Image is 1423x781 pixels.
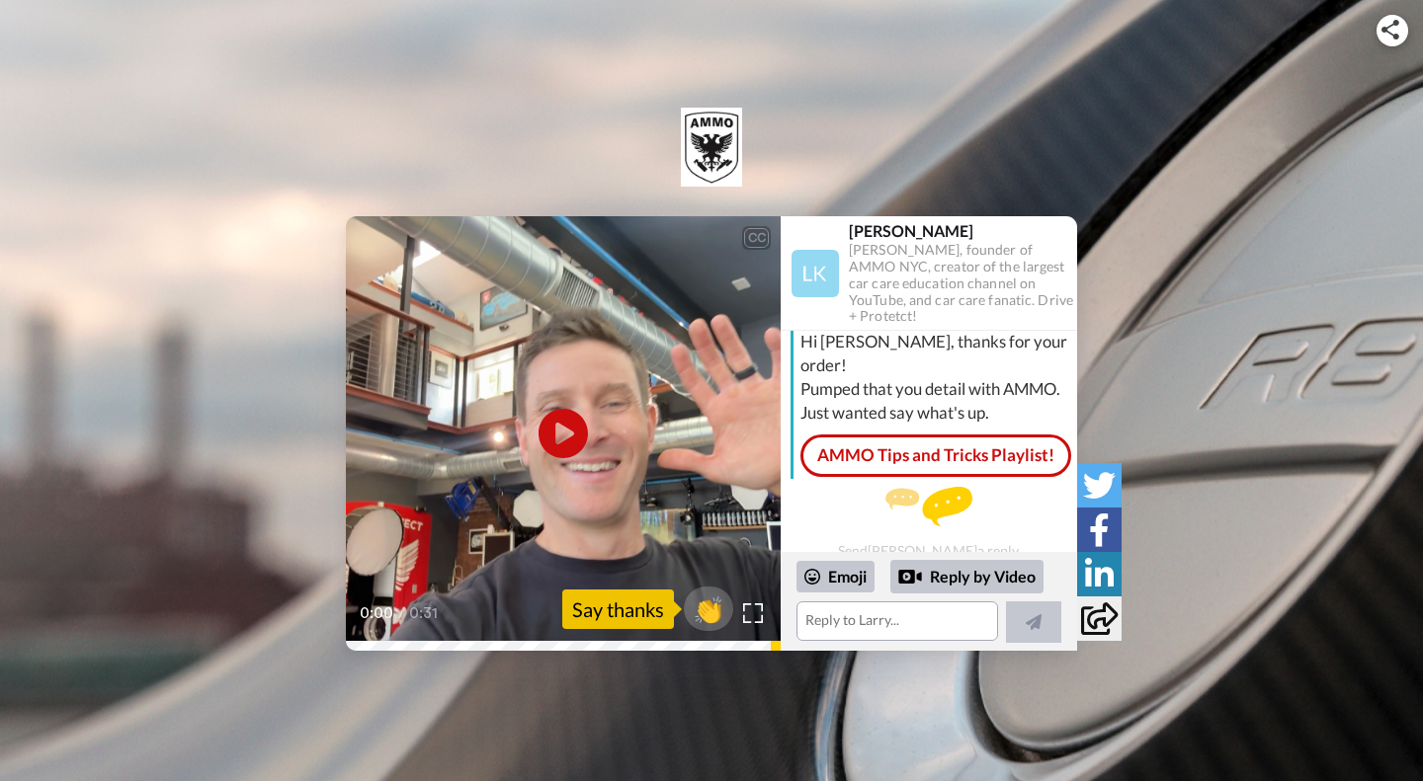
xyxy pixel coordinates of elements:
img: Profile Image [792,250,839,297]
span: 0:31 [409,601,444,625]
span: 0:00 [360,601,394,625]
span: 👏 [684,593,733,625]
div: [PERSON_NAME] [849,221,1076,240]
div: Emoji [796,561,875,592]
img: message.svg [885,487,972,526]
div: Hi [PERSON_NAME], thanks for your order! Pumped that you detail with AMMO. Just wanted say what's... [800,330,1072,425]
div: [PERSON_NAME], founder of AMMO NYC, creator of the largest car care education channel on YouTube,... [849,242,1076,325]
img: ic_share.svg [1381,20,1399,39]
div: Send [PERSON_NAME] a reply. [781,487,1077,559]
img: Full screen [743,603,763,623]
div: Say thanks [562,589,674,629]
span: / [398,601,405,625]
div: Reply by Video [890,560,1044,593]
a: AMMO Tips and Tricks Playlist! [800,434,1071,476]
button: 👏 [684,586,733,631]
img: logo [681,108,741,187]
div: Reply by Video [898,565,922,588]
div: CC [744,228,769,248]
